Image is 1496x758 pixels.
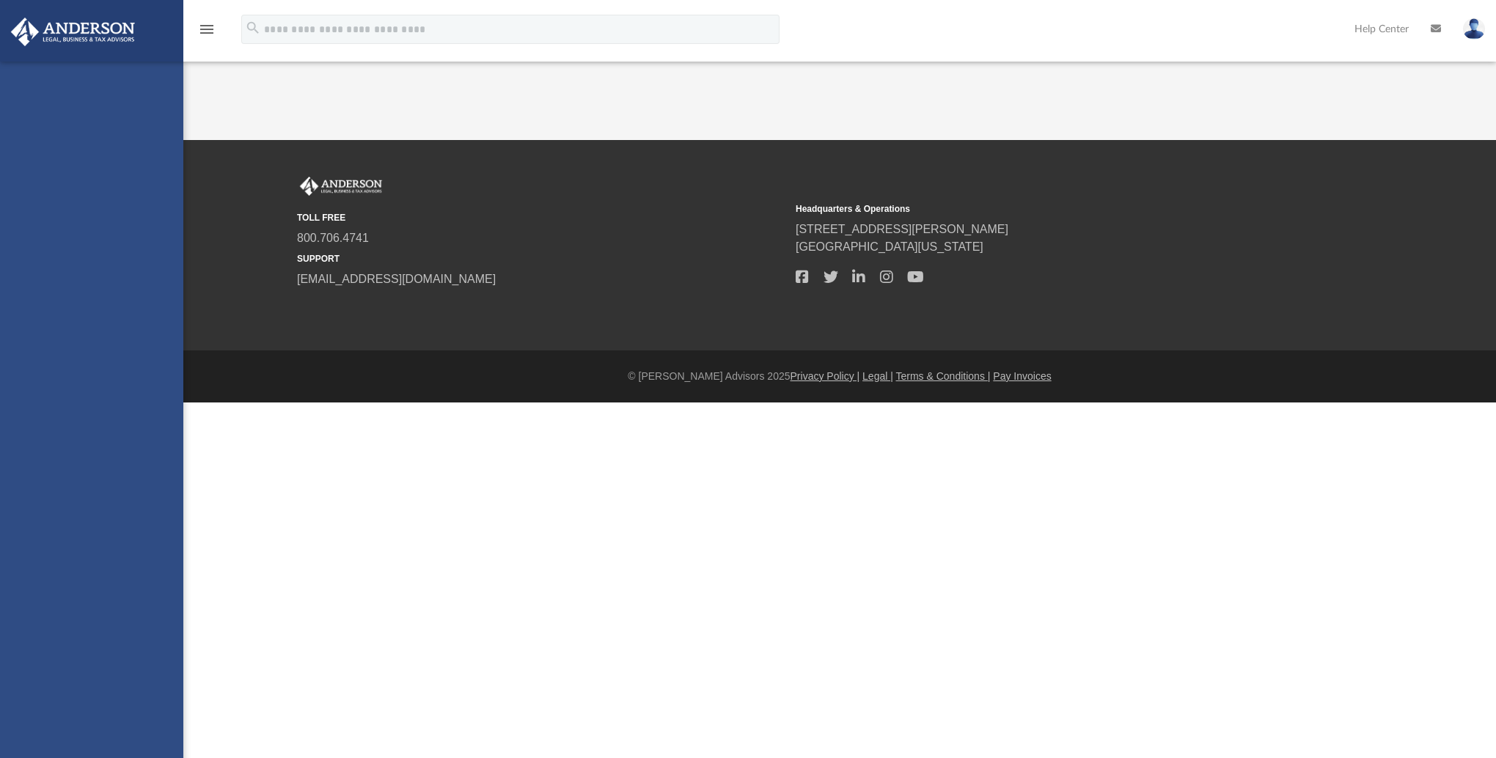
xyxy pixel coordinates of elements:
[791,370,860,382] a: Privacy Policy |
[297,252,785,265] small: SUPPORT
[198,21,216,38] i: menu
[297,211,785,224] small: TOLL FREE
[7,18,139,46] img: Anderson Advisors Platinum Portal
[198,28,216,38] a: menu
[796,240,983,253] a: [GEOGRAPHIC_DATA][US_STATE]
[245,20,261,36] i: search
[297,273,496,285] a: [EMAIL_ADDRESS][DOMAIN_NAME]
[796,223,1008,235] a: [STREET_ADDRESS][PERSON_NAME]
[993,370,1051,382] a: Pay Invoices
[1463,18,1485,40] img: User Pic
[183,369,1496,384] div: © [PERSON_NAME] Advisors 2025
[796,202,1284,216] small: Headquarters & Operations
[862,370,893,382] a: Legal |
[896,370,991,382] a: Terms & Conditions |
[297,232,369,244] a: 800.706.4741
[297,177,385,196] img: Anderson Advisors Platinum Portal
